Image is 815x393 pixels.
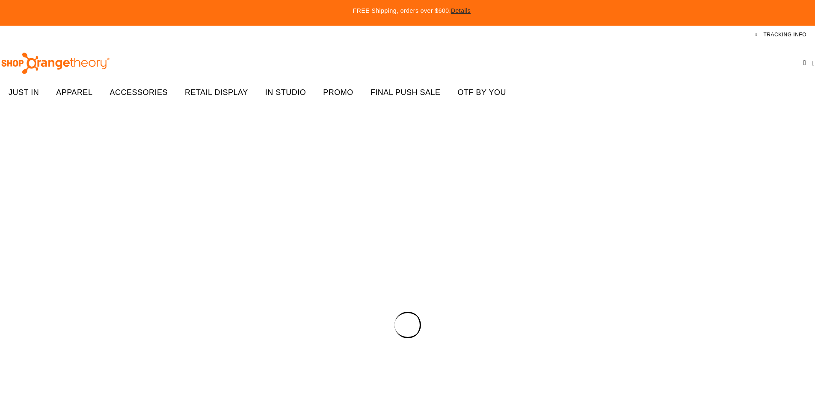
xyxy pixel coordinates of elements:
a: FINAL PUSH SALE [362,83,449,103]
a: RETAIL DISPLAY [176,83,257,103]
button: Account menu [756,31,757,39]
a: OTF BY YOU [449,83,515,103]
span: IN STUDIO [265,83,306,102]
span: FINAL PUSH SALE [370,83,441,102]
a: Details [451,7,471,14]
a: IN STUDIO [257,83,315,103]
span: JUST IN [9,83,39,102]
p: FREE Shipping, orders over $600. [155,6,669,15]
span: RETAIL DISPLAY [185,83,248,102]
span: OTF BY YOU [458,83,506,102]
a: ACCESSORIES [101,83,176,103]
span: PROMO [323,83,353,102]
a: PROMO [314,83,362,103]
span: ACCESSORIES [110,83,168,102]
a: APPAREL [47,83,101,103]
span: APPAREL [56,83,92,102]
a: Tracking Info [763,31,806,38]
